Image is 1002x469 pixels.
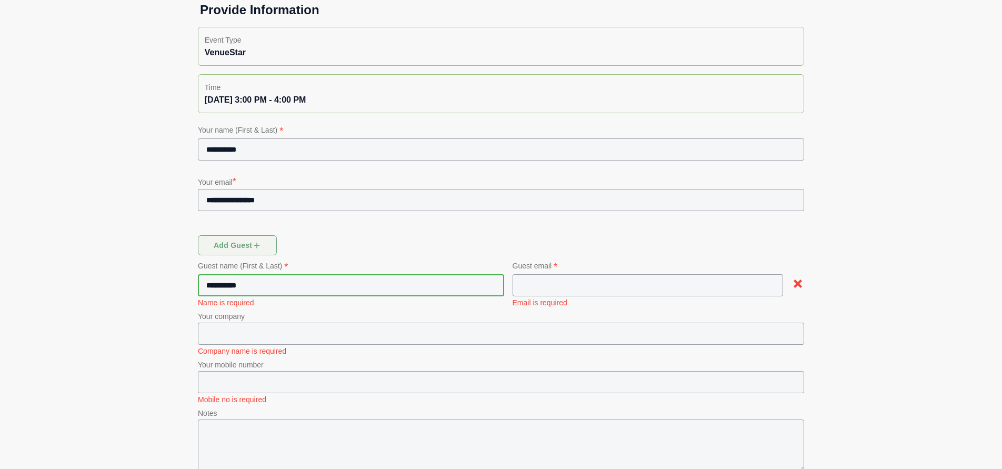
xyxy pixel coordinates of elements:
[198,124,804,138] p: Your name (First & Last)
[198,310,804,323] p: Your company
[205,94,797,106] div: [DATE] 3:00 PM - 4:00 PM
[198,297,504,308] p: Name is required
[198,407,804,420] p: Notes
[198,260,504,274] p: Guest name (First & Last)
[198,394,804,405] p: Mobile no is required
[205,46,797,59] div: VenueStar
[198,174,804,189] p: Your email
[198,358,804,371] p: Your mobile number
[192,2,810,18] h1: Provide Information
[205,81,797,94] p: Time
[198,235,277,255] button: Add guest
[513,260,783,274] p: Guest email
[205,34,797,46] p: Event Type
[213,235,262,255] span: Add guest
[198,346,804,356] p: Company name is required
[513,297,783,308] p: Email is required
